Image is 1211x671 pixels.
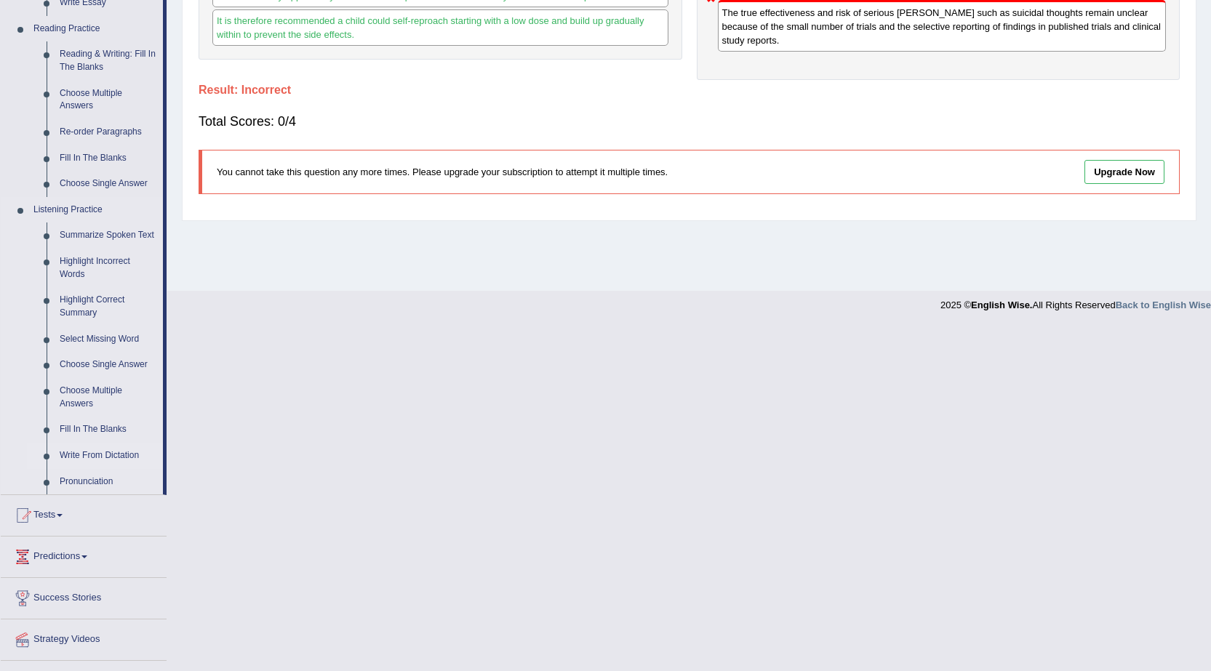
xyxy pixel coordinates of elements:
[53,326,163,353] a: Select Missing Word
[27,197,163,223] a: Listening Practice
[217,165,927,179] p: You cannot take this question any more times. Please upgrade your subscription to attempt it mult...
[940,291,1211,312] div: 2025 © All Rights Reserved
[53,171,163,197] a: Choose Single Answer
[1,619,167,656] a: Strategy Videos
[53,222,163,249] a: Summarize Spoken Text
[53,378,163,417] a: Choose Multiple Answers
[1084,160,1164,184] a: Upgrade Now
[199,84,1180,97] h4: Result:
[1,537,167,573] a: Predictions
[1116,300,1211,310] a: Back to English Wise
[1,578,167,614] a: Success Stories
[53,119,163,145] a: Re-order Paragraphs
[53,417,163,443] a: Fill In The Blanks
[53,443,163,469] a: Write From Dictation
[27,16,163,42] a: Reading Practice
[53,249,163,287] a: Highlight Incorrect Words
[53,41,163,80] a: Reading & Writing: Fill In The Blanks
[53,352,163,378] a: Choose Single Answer
[199,104,1180,139] div: Total Scores: 0/4
[212,9,668,46] div: It is therefore recommended a child could self-reproach starting with a low dose and build up gra...
[53,145,163,172] a: Fill In The Blanks
[971,300,1032,310] strong: English Wise.
[53,287,163,326] a: Highlight Correct Summary
[1,495,167,531] a: Tests
[53,469,163,495] a: Pronunciation
[53,81,163,119] a: Choose Multiple Answers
